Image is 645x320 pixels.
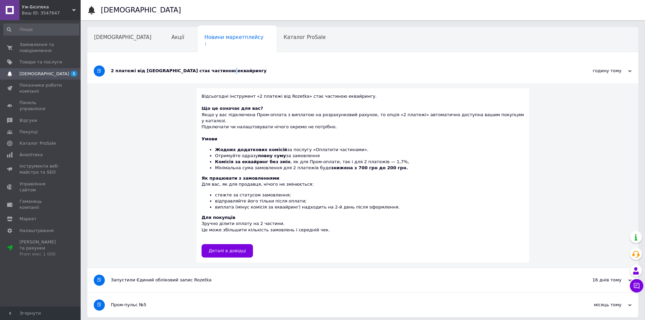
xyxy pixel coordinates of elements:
span: Інструменти веб-майстра та SEO [19,163,62,175]
li: відправляйте його тільки після оплати; [215,198,524,204]
span: Каталог ProSale [19,140,56,146]
span: [DEMOGRAPHIC_DATA] [94,34,152,40]
span: Деталі в довідці [209,248,246,253]
div: Prom мікс 1 000 [19,251,62,257]
div: 2 платежі від [GEOGRAPHIC_DATA] стає частиною еквайрингу [111,68,564,74]
div: місяць тому [564,302,632,308]
h1: [DEMOGRAPHIC_DATA] [101,6,181,14]
li: Отримуйте одразу за замовлення [215,153,524,159]
li: виплата (мінус комісія за еквайринг) надходить на 2-й день після оформлення. [215,204,524,210]
span: Налаштування [19,228,54,234]
div: годину тому [564,68,632,74]
span: Уж-Безпека [22,4,72,10]
li: стежте за статусом замовлення; [215,192,524,198]
li: Мінімальна сума замовлення для 2 платежів буде [215,165,524,171]
span: 1 [204,42,263,47]
span: Маркет [19,216,37,222]
a: Деталі в довідці [202,244,253,258]
span: Показники роботи компанії [19,82,62,94]
span: Гаманець компанії [19,198,62,211]
b: Жодних додаткових комісій [215,147,287,152]
b: повну суму [258,153,286,158]
div: Пром-пульс №5 [111,302,564,308]
span: [PERSON_NAME] та рахунки [19,239,62,258]
span: Замовлення та повідомлення [19,42,62,54]
span: Акції [172,34,184,40]
span: Управління сайтом [19,181,62,193]
div: Ваш ID: 3547647 [22,10,81,16]
span: Аналітика [19,152,43,158]
span: Каталог ProSale [284,34,326,40]
b: Комісія за еквайринг без змін [215,159,291,164]
b: Що це означає для вас? [202,106,263,111]
span: Новини маркетплейсу [204,34,263,40]
b: знижена з 700 грн до 200 грн. [331,165,408,170]
span: Покупці [19,129,38,135]
b: Для покупців [202,215,235,220]
span: [DEMOGRAPHIC_DATA] [19,71,69,77]
div: 16 днів тому [564,277,632,283]
div: Відсьогодні інструмент «2 платежі від Rozetka» стає частиною еквайрингу. [202,93,524,105]
div: Якщо у вас підключена Пром-оплата з виплатою на розрахунковий рахунок, то опція «2 платежі» автом... [202,105,524,130]
li: , як для Пром-оплати, так і для 2 платежів — 1,7%, [215,159,524,165]
div: Зручно ділити оплату на 2 частини. Це може збільшити кількість замовлень і середній чек. [202,215,524,239]
input: Пошук [3,24,79,36]
div: Для вас, як для продавця, нічого не змінюється: [202,175,524,210]
span: 1 [71,71,77,77]
button: Чат з покупцем [630,279,643,292]
b: Умови [202,136,217,141]
b: Як працювати з замовленнями [202,176,279,181]
span: Відгуки [19,118,37,124]
span: Панель управління [19,100,62,112]
span: Товари та послуги [19,59,62,65]
div: Запустили Єдиний обліковий запис Rozetka [111,277,564,283]
li: за послугу «Оплатити частинами». [215,147,524,153]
